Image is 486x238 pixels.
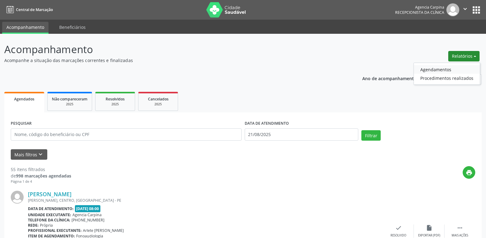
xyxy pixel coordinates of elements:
div: 2025 [100,102,130,107]
strong: 998 marcações agendadas [16,173,71,179]
a: Agendamentos [414,65,480,74]
button: apps [471,5,482,15]
i:  [457,224,463,231]
button: print [463,166,475,179]
span: Não compareceram [52,96,87,102]
img: img [446,3,459,16]
a: Procedimentos realizados [414,74,480,82]
div: Resolvido [391,233,406,238]
i: print [466,169,472,176]
div: 55 itens filtrados [11,166,71,173]
button:  [459,3,471,16]
b: Telefone da clínica: [28,217,70,223]
b: Rede: [28,223,39,228]
div: 2025 [52,102,87,107]
div: Página 1 de 4 [11,179,71,184]
div: [PERSON_NAME], CENTRO, [GEOGRAPHIC_DATA] - PE [28,198,383,203]
p: Ano de acompanhamento [362,74,417,82]
b: Unidade executante: [28,212,71,217]
input: Selecione um intervalo [245,128,359,141]
span: [PHONE_NUMBER] [72,217,104,223]
a: Beneficiários [55,22,90,33]
span: Cancelados [148,96,169,102]
span: Própria [40,223,53,228]
i: keyboard_arrow_down [37,151,44,158]
button: Relatórios [448,51,480,61]
span: Arlete [PERSON_NAME] [83,228,124,233]
div: Exportar (PDF) [418,233,440,238]
input: Nome, código do beneficiário ou CPF [11,128,242,141]
span: Central de Marcação [16,7,53,12]
span: Agendados [14,96,34,102]
div: Mais ações [452,233,468,238]
span: Agencia Carpina [72,212,102,217]
button: Mais filtroskeyboard_arrow_down [11,149,47,160]
span: [DATE] 08:00 [75,205,101,212]
b: Data de atendimento: [28,206,74,211]
label: DATA DE ATENDIMENTO [245,119,289,128]
label: PESQUISAR [11,119,32,128]
i: check [395,224,402,231]
p: Acompanhe a situação das marcações correntes e finalizadas [4,57,339,64]
ul: Relatórios [414,63,480,85]
i:  [462,6,469,12]
span: Recepcionista da clínica [395,10,444,15]
a: Central de Marcação [4,5,53,15]
div: Agencia Carpina [395,5,444,10]
p: Acompanhamento [4,42,339,57]
img: img [11,191,24,204]
i: insert_drive_file [426,224,433,231]
button: Filtrar [361,130,381,141]
a: Acompanhamento [2,22,49,34]
div: de [11,173,71,179]
span: Resolvidos [106,96,125,102]
a: [PERSON_NAME] [28,191,72,197]
div: 2025 [143,102,173,107]
b: Profissional executante: [28,228,82,233]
